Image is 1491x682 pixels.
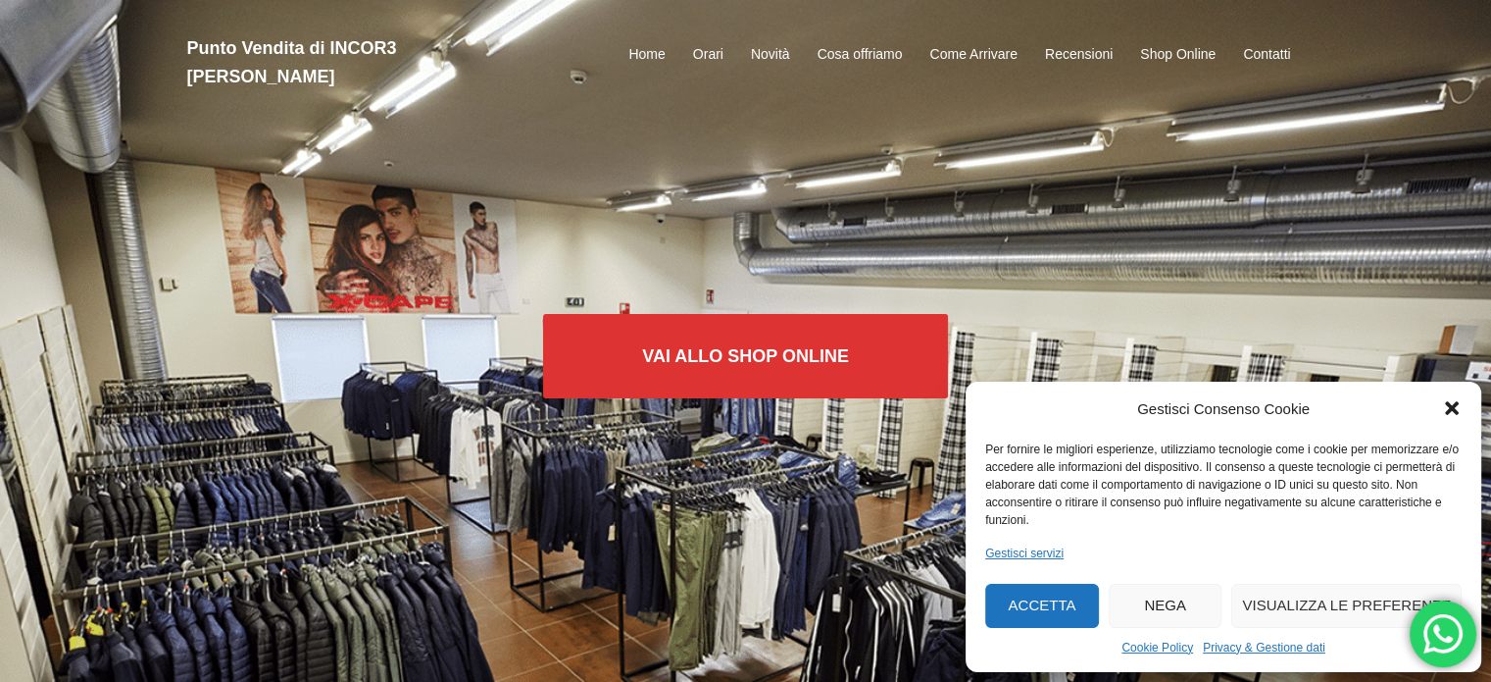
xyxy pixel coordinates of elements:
[985,584,1099,628] button: Accetta
[628,43,665,67] a: Home
[1243,43,1290,67] a: Contatti
[1137,396,1310,422] div: Gestisci Consenso Cookie
[1109,584,1222,628] button: Nega
[1410,601,1476,667] div: 'Hai
[187,34,540,91] h2: Punto Vendita di INCOR3 [PERSON_NAME]
[751,43,790,67] a: Novità
[818,43,903,67] a: Cosa offriamo
[1045,43,1113,67] a: Recensioni
[1442,398,1462,418] div: Chiudi la finestra di dialogo
[985,441,1460,529] div: Per fornire le migliori esperienze, utilizziamo tecnologie come i cookie per memorizzare e/o acce...
[543,314,948,398] a: Vai allo SHOP ONLINE
[693,43,723,67] a: Orari
[929,43,1017,67] a: Come Arrivare
[1121,638,1193,657] a: Cookie Policy
[1140,43,1216,67] a: Shop Online
[1203,638,1325,657] a: Privacy & Gestione dati
[985,544,1064,563] a: Gestisci servizi
[1231,584,1462,628] button: Visualizza le preferenze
